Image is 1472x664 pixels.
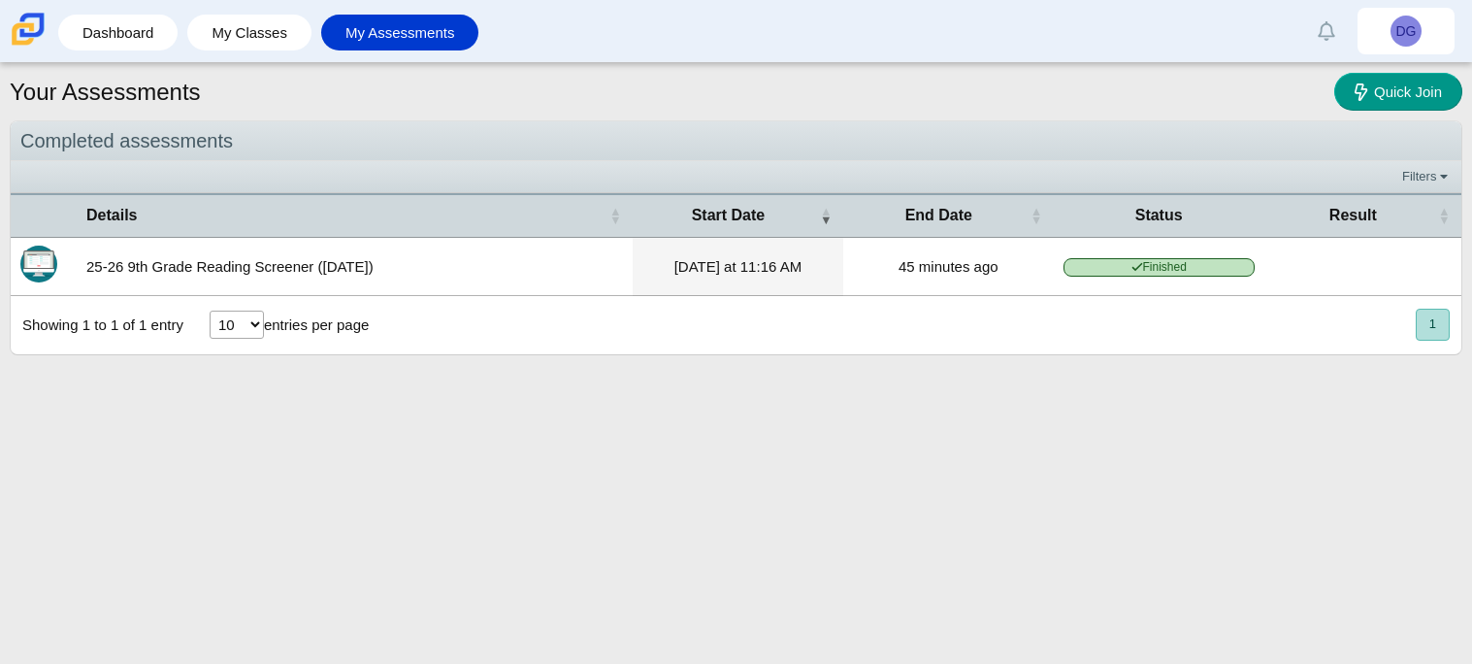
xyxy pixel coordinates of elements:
[1135,207,1183,223] span: Status
[609,195,621,236] span: Details : Activate to sort
[1438,195,1450,236] span: Result : Activate to sort
[8,9,49,50] img: Carmen School of Science & Technology
[1397,167,1456,186] a: Filters
[1396,24,1417,38] span: DG
[8,36,49,52] a: Carmen School of Science & Technology
[86,207,137,223] span: Details
[1414,309,1450,341] nav: pagination
[820,195,832,236] span: Start Date : Activate to remove sorting
[1063,258,1255,277] span: Finished
[68,15,168,50] a: Dashboard
[264,316,369,333] label: entries per page
[11,296,183,354] div: Showing 1 to 1 of 1 entry
[899,258,998,275] time: Aug 21, 2025 at 11:44 AM
[1358,8,1455,54] a: DG
[77,238,633,296] td: 25-26 9th Grade Reading Screener ([DATE])
[20,246,57,282] img: Itembank
[1416,309,1450,341] button: 1
[905,207,972,223] span: End Date
[331,15,470,50] a: My Assessments
[674,258,801,275] time: Aug 21, 2025 at 11:16 AM
[10,76,201,109] h1: Your Assessments
[1329,207,1377,223] span: Result
[1374,83,1442,100] span: Quick Join
[11,121,1461,161] div: Completed assessments
[692,207,766,223] span: Start Date
[197,15,302,50] a: My Classes
[1030,195,1042,236] span: End Date : Activate to sort
[1334,73,1462,111] a: Quick Join
[1305,10,1348,52] a: Alerts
